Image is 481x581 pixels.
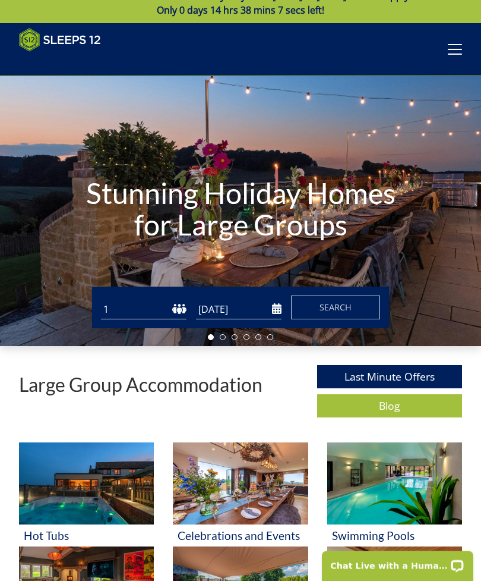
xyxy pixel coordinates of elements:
h3: Celebrations and Events [178,530,303,542]
h3: Hot Tubs [24,530,149,542]
a: Last Minute Offers [317,366,462,389]
a: 'Celebrations and Events' - Large Group Accommodation Holiday Ideas Celebrations and Events [173,443,308,547]
iframe: Customer reviews powered by Trustpilot [13,59,138,70]
img: Sleeps 12 [19,29,101,52]
a: 'Hot Tubs' - Large Group Accommodation Holiday Ideas Hot Tubs [19,443,154,547]
p: Large Group Accommodation [19,375,262,395]
a: Blog [317,395,462,418]
span: Search [319,302,352,313]
span: Only 0 days 14 hrs 38 mins 7 secs left! [157,4,324,17]
img: 'Swimming Pools' - Large Group Accommodation Holiday Ideas [327,443,462,525]
button: Search [291,296,380,320]
img: 'Celebrations and Events' - Large Group Accommodation Holiday Ideas [173,443,308,525]
img: 'Hot Tubs' - Large Group Accommodation Holiday Ideas [19,443,154,525]
input: Arrival Date [196,300,281,320]
iframe: LiveChat chat widget [314,544,481,581]
h3: Swimming Pools [332,530,457,542]
a: 'Swimming Pools' - Large Group Accommodation Holiday Ideas Swimming Pools [327,443,462,547]
h1: Stunning Holiday Homes for Large Groups [72,154,409,265]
